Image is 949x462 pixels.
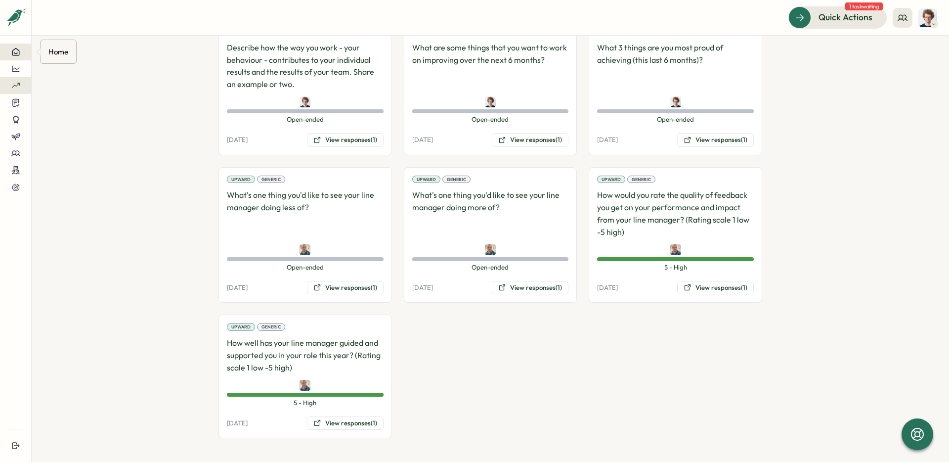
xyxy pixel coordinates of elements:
div: Generic [442,176,471,184]
span: Open-ended [597,115,754,124]
img: Joe Barber [918,8,937,27]
img: Tristan Bailey [300,244,310,255]
div: Upward [597,176,625,184]
span: Open-ended [227,115,384,124]
button: View responses(1) [307,416,384,430]
p: [DATE] [412,283,433,292]
button: View responses(1) [677,281,754,295]
span: Quick Actions [819,11,872,24]
img: Joe Barber [300,96,310,107]
p: [DATE] [597,136,618,144]
div: Home [46,44,70,59]
p: How well has your line manager guided and supported you in your role this year? (Rating scale 1 l... [227,337,384,373]
div: Upward [227,176,255,184]
img: Joe Barber [485,96,496,107]
button: View responses(1) [492,281,568,295]
img: Tristan Bailey [300,380,310,391]
span: Open-ended [412,115,569,124]
img: Tristan Bailey [485,244,496,255]
button: View responses(1) [492,133,568,147]
p: [DATE] [227,419,248,428]
span: Open-ended [412,263,569,272]
p: [DATE] [597,283,618,292]
span: 5 - High [597,263,754,272]
p: What's one thing you'd like to see your line manager doing less of? [227,189,384,238]
button: View responses(1) [307,133,384,147]
button: Quick Actions [788,6,887,28]
p: [DATE] [227,136,248,144]
p: What 3 things are you most proud of achieving (this last 6 months)? [597,42,754,91]
div: Generic [257,176,285,184]
div: Generic [257,323,285,331]
p: [DATE] [412,136,433,144]
p: What's one thing you'd like to see your line manager doing more of? [412,189,569,238]
p: What are some things that you want to work on improving over the next 6 months? [412,42,569,91]
button: View responses(1) [677,133,754,147]
p: How would you rate the quality of feedback you get on your performance and impact from your line ... [597,189,754,238]
button: View responses(1) [307,281,384,295]
div: Upward [227,323,255,331]
p: [DATE] [227,283,248,292]
span: 5 - High [227,399,384,408]
span: Open-ended [227,263,384,272]
div: Upward [412,176,440,184]
img: Joe Barber [670,96,681,107]
img: Tristan Bailey [670,244,681,255]
div: Generic [627,176,655,184]
p: Describe how the way you work - your behaviour - contributes to your individual results and the r... [227,42,384,91]
span: 1 task waiting [845,2,883,10]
